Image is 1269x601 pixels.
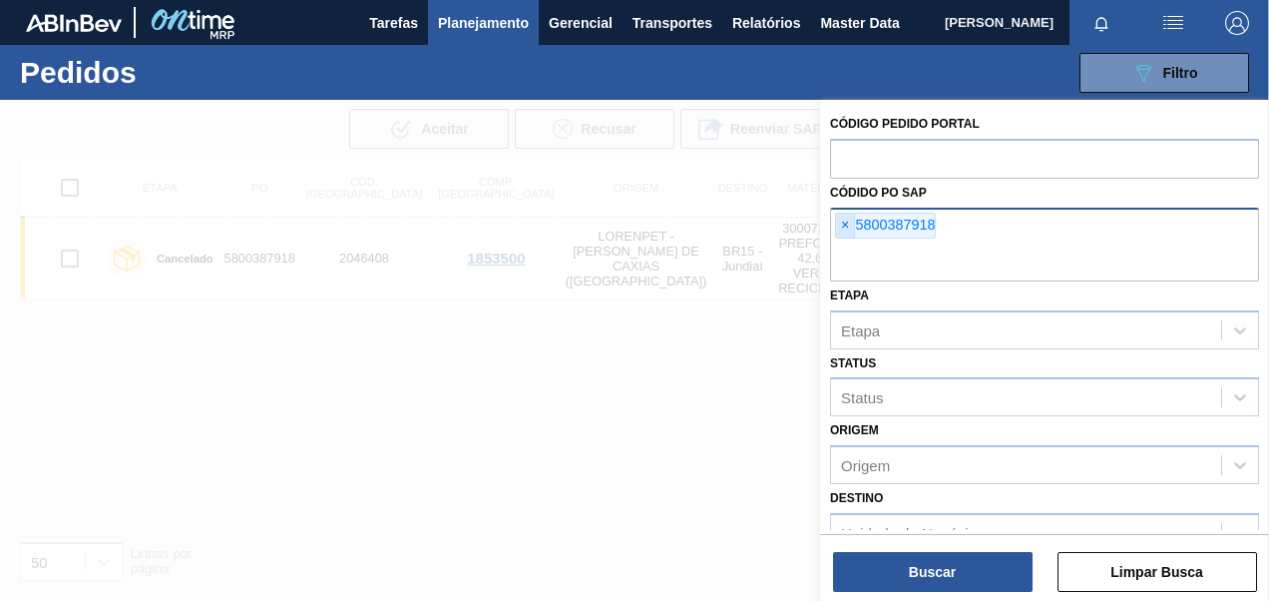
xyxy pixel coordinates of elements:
img: TNhmsLtSVTkK8tSr43FrP2fwEKptu5GPRR3wAAAABJRU5ErkJggg== [26,14,122,32]
h1: Pedidos [20,61,295,84]
div: 5800387918 [835,213,936,239]
div: Origem [841,457,890,474]
button: Filtro [1079,53,1249,93]
label: Origem [830,423,879,437]
img: Logout [1225,11,1249,35]
img: userActions [1161,11,1185,35]
label: Status [830,356,876,370]
span: Relatórios [732,11,800,35]
label: Destino [830,491,883,505]
span: Planejamento [438,11,529,35]
span: Transportes [633,11,712,35]
label: Código Pedido Portal [830,117,980,131]
span: Tarefas [369,11,418,35]
label: Códido PO SAP [830,186,927,200]
span: × [836,214,855,238]
div: Status [841,389,884,406]
button: Notificações [1069,9,1133,37]
span: Master Data [820,11,899,35]
span: Gerencial [549,11,613,35]
span: Filtro [1163,65,1198,81]
div: Unidade de Negócio [841,524,977,541]
div: Etapa [841,321,880,338]
label: Etapa [830,289,869,302]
